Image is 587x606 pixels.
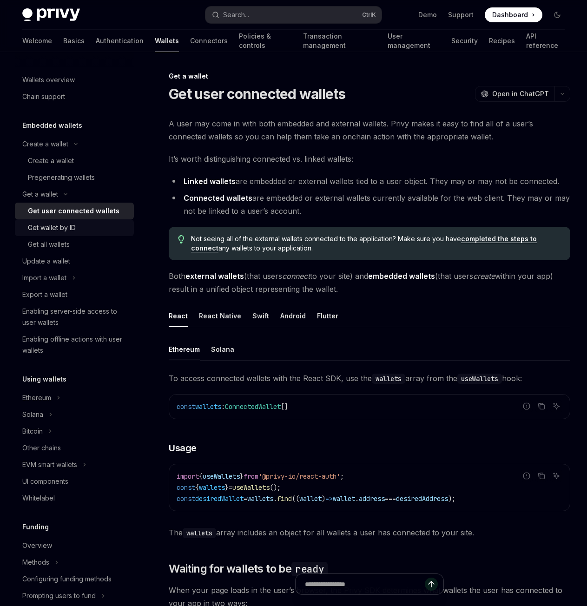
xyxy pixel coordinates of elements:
[22,272,66,283] div: Import a wallet
[521,470,533,482] button: Report incorrect code
[396,494,448,503] span: desiredAddress
[190,30,228,52] a: Connectors
[28,222,76,233] div: Get wallet by ID
[22,91,65,102] div: Chain support
[22,493,55,504] div: Whitelabel
[15,440,134,456] a: Other chains
[22,256,70,267] div: Update a wallet
[169,191,570,217] li: are embedded or external wallets currently available for the web client. They may or may not be l...
[22,120,82,131] h5: Embedded wallets
[28,155,74,166] div: Create a wallet
[240,472,244,481] span: }
[22,409,43,420] div: Solana
[22,557,49,568] div: Methods
[333,494,355,503] span: wallet
[191,234,561,253] span: Not seeing all of the external wallets connected to the application? Make sure you have any walle...
[280,305,306,327] button: Android
[258,472,340,481] span: '@privy-io/react-auth'
[239,30,292,52] a: Policies & controls
[22,392,51,403] div: Ethereum
[155,30,179,52] a: Wallets
[244,472,258,481] span: from
[205,7,381,23] button: Search...CtrlK
[28,205,119,217] div: Get user connected wallets
[15,186,134,203] button: Get a wallet
[368,271,435,281] strong: embedded wallets
[550,7,565,22] button: Toggle dark mode
[418,10,437,20] a: Demo
[457,374,502,384] code: useWallets
[22,306,128,328] div: Enabling server-side access to user wallets
[550,470,562,482] button: Ask AI
[451,30,478,52] a: Security
[277,494,292,503] span: find
[273,494,277,503] span: .
[195,483,199,492] span: {
[221,402,225,411] span: :
[169,526,570,539] span: The array includes an object for all wallets a user has connected to your site.
[169,117,570,143] span: A user may come in with both embedded and external wallets. Privy makes it easy to find all of a ...
[169,152,570,165] span: It’s worth distinguishing connected vs. linked wallets:
[526,30,565,52] a: API reference
[15,88,134,105] a: Chain support
[247,494,273,503] span: wallets
[22,426,43,437] div: Bitcoin
[303,30,376,52] a: Transaction management
[22,573,112,585] div: Configuring funding methods
[15,389,134,406] button: Ethereum
[299,494,322,503] span: wallet
[15,270,134,286] button: Import a wallet
[15,456,134,473] button: EVM smart wallets
[340,472,344,481] span: ;
[22,189,58,200] div: Get a wallet
[15,219,134,236] a: Get wallet by ID
[282,271,310,281] em: connect
[169,338,200,360] button: Ethereum
[322,494,325,503] span: )
[225,483,229,492] span: }
[211,338,234,360] button: Solana
[184,177,236,186] strong: Linked wallets
[292,494,299,503] span: ((
[22,74,75,86] div: Wallets overview
[177,472,199,481] span: import
[291,562,328,576] code: ready
[15,331,134,359] a: Enabling offline actions with user wallets
[521,400,533,412] button: Report incorrect code
[15,490,134,507] a: Whitelabel
[199,472,203,481] span: {
[475,86,554,102] button: Open in ChatGPT
[203,472,240,481] span: useWallets
[485,7,542,22] a: Dashboard
[15,236,134,253] a: Get all wallets
[355,494,359,503] span: .
[15,203,134,219] a: Get user connected wallets
[362,11,376,19] span: Ctrl K
[22,8,80,21] img: dark logo
[535,470,547,482] button: Copy the contents from the code block
[489,30,515,52] a: Recipes
[28,239,70,250] div: Get all wallets
[317,305,338,327] button: Flutter
[169,441,197,454] span: Usage
[550,400,562,412] button: Ask AI
[325,494,333,503] span: =>
[177,402,195,411] span: const
[22,289,67,300] div: Export a wallet
[492,89,549,99] span: Open in ChatGPT
[15,303,134,331] a: Enabling server-side access to user wallets
[15,554,134,571] button: Methods
[22,138,68,150] div: Create a wallet
[15,406,134,423] button: Solana
[15,473,134,490] a: UI components
[184,193,252,203] strong: Connected wallets
[15,537,134,554] a: Overview
[473,271,495,281] em: create
[448,494,455,503] span: );
[177,494,195,503] span: const
[183,528,216,538] code: wallets
[22,590,96,601] div: Prompting users to fund
[195,402,221,411] span: wallets
[22,476,68,487] div: UI components
[15,169,134,186] a: Pregenerating wallets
